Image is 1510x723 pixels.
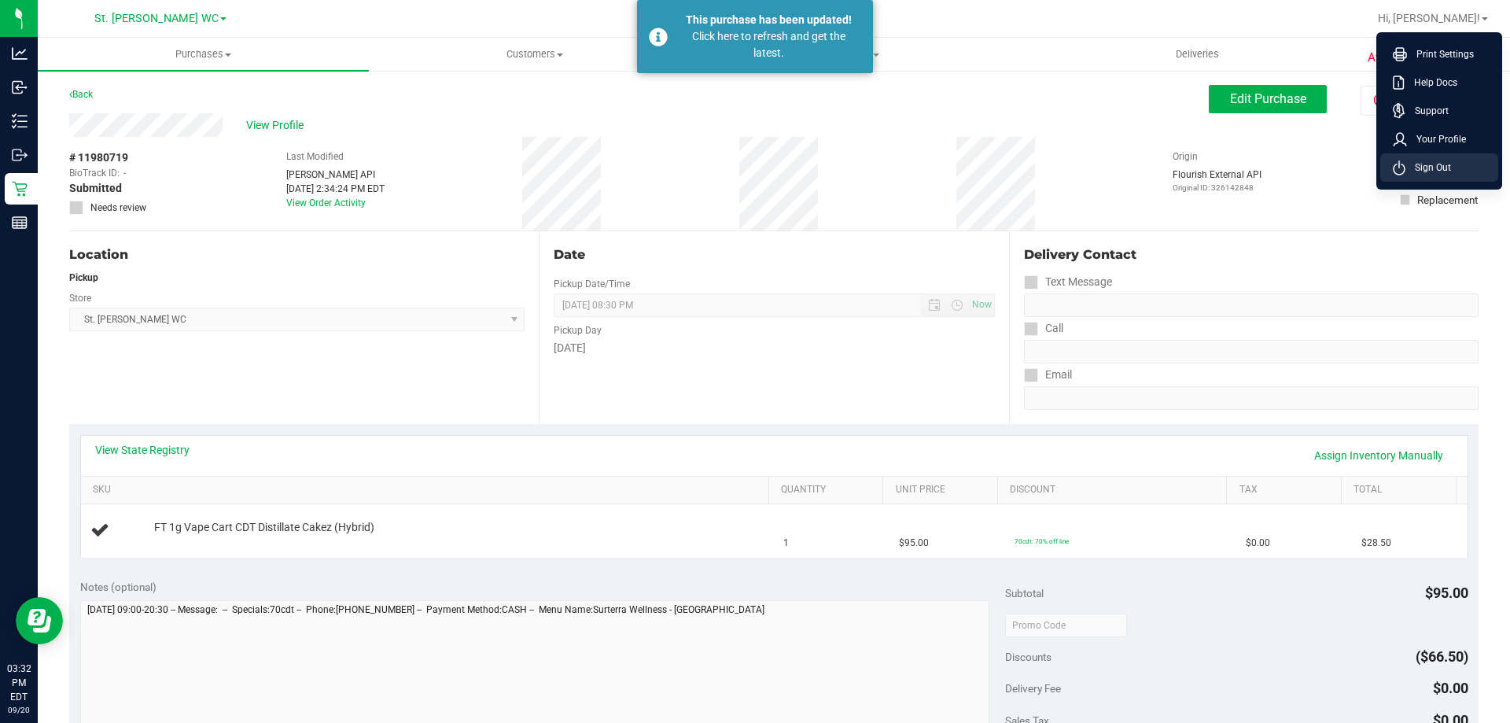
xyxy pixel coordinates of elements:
[12,46,28,61] inline-svg: Analytics
[1209,85,1327,113] button: Edit Purchase
[12,147,28,163] inline-svg: Outbound
[1361,86,1479,116] button: Cancel Purchase
[69,89,93,100] a: Back
[69,166,120,180] span: BioTrack ID:
[69,291,91,305] label: Store
[781,484,877,496] a: Quantity
[1173,168,1261,194] div: Flourish External API
[1005,682,1061,695] span: Delivery Fee
[12,113,28,129] inline-svg: Inventory
[1155,47,1240,61] span: Deliveries
[1005,643,1051,671] span: Discounts
[286,197,366,208] a: View Order Activity
[1024,340,1479,363] input: Format: (999) 999-9999
[1024,271,1112,293] label: Text Message
[554,340,994,356] div: [DATE]
[93,484,762,496] a: SKU
[94,12,219,25] span: St. [PERSON_NAME] WC
[1433,680,1468,696] span: $0.00
[1024,293,1479,317] input: Format: (999) 999-9999
[1024,317,1063,340] label: Call
[1405,160,1451,175] span: Sign Out
[90,201,146,215] span: Needs review
[12,215,28,231] inline-svg: Reports
[286,168,385,182] div: [PERSON_NAME] API
[1010,484,1221,496] a: Discount
[1024,363,1072,386] label: Email
[899,536,929,551] span: $95.00
[7,662,31,704] p: 03:32 PM EDT
[1239,484,1335,496] a: Tax
[1425,585,1468,601] span: $95.00
[286,182,385,196] div: [DATE] 2:34:24 PM EDT
[69,272,98,283] strong: Pickup
[69,149,128,166] span: # 11980719
[7,704,31,716] p: 09/20
[1416,648,1468,665] span: ($66.50)
[1368,49,1464,67] span: Awaiting Payment
[1393,75,1492,90] a: Help Docs
[1246,536,1270,551] span: $0.00
[554,245,994,264] div: Date
[1407,131,1466,147] span: Your Profile
[1405,103,1449,119] span: Support
[38,47,369,61] span: Purchases
[1380,153,1498,182] li: Sign Out
[1353,484,1449,496] a: Total
[554,323,602,338] label: Pickup Day
[1417,192,1478,208] div: Replacement
[1032,38,1363,71] a: Deliveries
[1304,442,1453,469] a: Assign Inventory Manually
[286,149,344,164] label: Last Modified
[676,28,861,61] div: Click here to refresh and get the latest.
[1378,12,1480,24] span: Hi, [PERSON_NAME]!
[16,597,63,644] iframe: Resource center
[370,47,699,61] span: Customers
[1173,182,1261,194] p: Original ID: 326142848
[12,79,28,95] inline-svg: Inbound
[1393,103,1492,119] a: Support
[69,245,525,264] div: Location
[246,117,309,134] span: View Profile
[123,166,126,180] span: -
[1005,614,1127,637] input: Promo Code
[1405,75,1457,90] span: Help Docs
[783,536,789,551] span: 1
[1015,537,1069,545] span: 70cdt: 70% off line
[12,181,28,197] inline-svg: Retail
[154,520,374,535] span: FT 1g Vape Cart CDT Distillate Cakez (Hybrid)
[676,12,861,28] div: This purchase has been updated!
[1005,587,1044,599] span: Subtotal
[1173,149,1198,164] label: Origin
[1024,245,1479,264] div: Delivery Contact
[1361,536,1391,551] span: $28.50
[896,484,992,496] a: Unit Price
[369,38,700,71] a: Customers
[69,180,122,197] span: Submitted
[80,581,157,593] span: Notes (optional)
[38,38,369,71] a: Purchases
[1230,91,1306,106] span: Edit Purchase
[1407,46,1474,62] span: Print Settings
[554,277,630,291] label: Pickup Date/Time
[95,442,190,458] a: View State Registry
